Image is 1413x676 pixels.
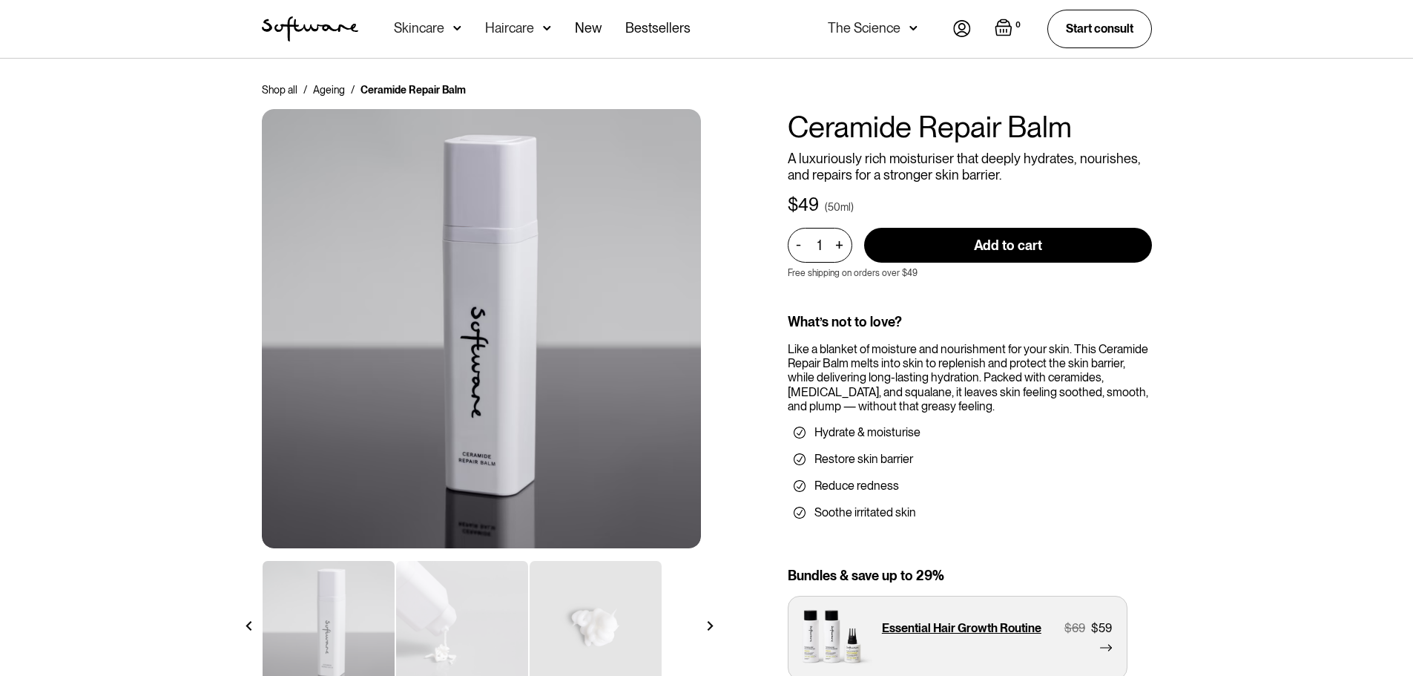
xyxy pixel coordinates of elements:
[1072,621,1085,635] div: 69
[825,200,854,214] div: (50ml)
[828,21,900,36] div: The Science
[1091,621,1099,635] div: $
[262,82,297,97] a: Shop all
[794,425,1146,440] li: Hydrate & moisturise
[788,109,1152,145] h1: Ceramide Repair Balm
[262,109,701,548] img: Ceramide Moisturiser
[1047,10,1152,47] a: Start consult
[485,21,534,36] div: Haircare
[882,621,1041,635] p: Essential Hair Growth Routine
[788,314,1152,330] div: What’s not to love?
[909,21,918,36] img: arrow down
[831,237,848,254] div: +
[794,479,1146,493] li: Reduce redness
[244,621,254,631] img: arrow left
[798,194,819,216] div: 49
[995,19,1024,39] a: Open empty cart
[1012,19,1024,32] div: 0
[788,151,1152,183] p: A luxuriously rich moisturiser that deeply hydrates, nourishes, and repairs for a stronger skin b...
[303,82,307,97] div: /
[796,237,806,253] div: -
[864,228,1152,263] input: Add to cart
[360,82,466,97] div: Ceramide Repair Balm
[788,194,798,216] div: $
[543,21,551,36] img: arrow down
[788,342,1152,413] div: Like a blanket of moisture and nourishment for your skin. This Ceramide Repair Balm melts into sk...
[788,568,1152,584] div: Bundles & save up to 29%
[313,82,345,97] a: Ageing
[705,621,715,631] img: arrow right
[794,452,1146,467] li: Restore skin barrier
[1099,621,1112,635] div: 59
[788,268,918,278] p: Free shipping on orders over $49
[794,505,1146,520] li: Soothe irritated skin
[262,16,358,42] img: Software Logo
[394,21,444,36] div: Skincare
[453,21,461,36] img: arrow down
[1064,621,1072,635] div: $
[351,82,355,97] div: /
